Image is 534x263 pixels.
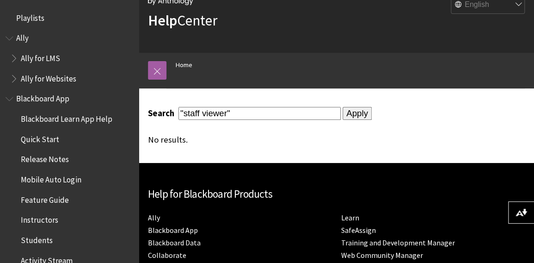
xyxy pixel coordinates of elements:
a: Blackboard Data [148,238,201,248]
a: Ally [148,213,160,223]
div: No results. [148,135,525,145]
span: Playlists [16,10,44,23]
h2: Help for Blackboard Products [148,186,525,202]
span: Feature Guide [21,192,69,205]
a: Collaborate [148,250,186,260]
a: Training and Development Manager [341,238,455,248]
nav: Book outline for Playlists [6,10,133,26]
span: Instructors [21,213,58,225]
span: Release Notes [21,152,69,164]
span: Ally for Websites [21,71,76,83]
span: Blackboard Learn App Help [21,111,112,124]
strong: Help [148,11,177,30]
a: Home [176,59,192,71]
a: Learn [341,213,359,223]
nav: Book outline for Anthology Ally Help [6,31,133,87]
span: Students [21,232,53,245]
a: Web Community Manager [341,250,423,260]
span: Ally [16,31,29,43]
span: Quick Start [21,131,59,144]
label: Search [148,108,177,119]
span: Ally for LMS [21,50,60,63]
span: Blackboard App [16,91,69,104]
a: HelpCenter [148,11,217,30]
input: Apply [343,107,372,120]
a: Blackboard App [148,225,198,235]
a: SafeAssign [341,225,376,235]
span: Mobile Auto Login [21,172,81,184]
